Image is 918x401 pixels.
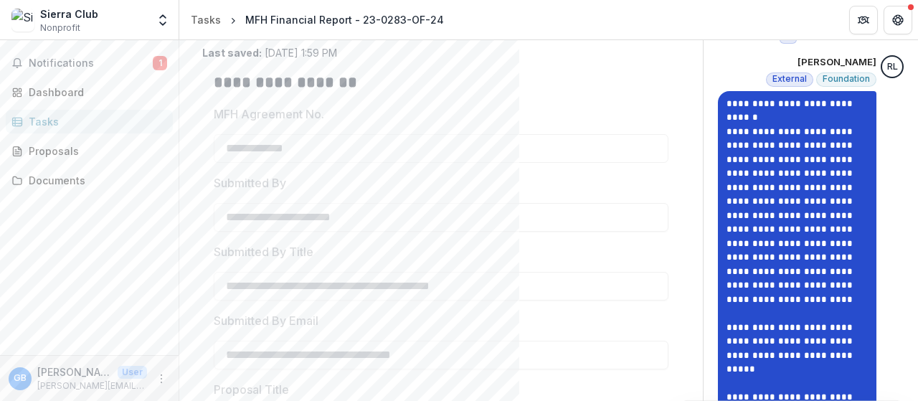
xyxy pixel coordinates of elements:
[191,12,221,27] div: Tasks
[798,55,876,70] p: [PERSON_NAME]
[887,62,898,72] div: Rebekah Lerch
[29,85,161,100] div: Dashboard
[153,370,170,387] button: More
[214,105,324,123] p: MFH Agreement No.
[6,169,173,192] a: Documents
[29,173,161,188] div: Documents
[14,374,27,383] div: Gretchen Waddell Barwick
[6,52,173,75] button: Notifications1
[202,47,262,59] strong: Last saved:
[849,6,878,34] button: Partners
[11,9,34,32] img: Sierra Club
[6,110,173,133] a: Tasks
[214,381,289,398] p: Proposal Title
[40,6,98,22] div: Sierra Club
[245,12,444,27] div: MFH Financial Report - 23-0283-OF-24
[153,6,173,34] button: Open entity switcher
[185,9,450,30] nav: breadcrumb
[772,74,807,84] span: External
[29,57,153,70] span: Notifications
[214,174,286,192] p: Submitted By
[823,74,870,84] span: Foundation
[6,80,173,104] a: Dashboard
[884,6,912,34] button: Get Help
[185,9,227,30] a: Tasks
[29,143,161,159] div: Proposals
[37,379,147,392] p: [PERSON_NAME][EMAIL_ADDRESS][DOMAIN_NAME]
[214,312,318,329] p: Submitted By Email
[153,56,167,70] span: 1
[118,366,147,379] p: User
[37,364,112,379] p: [PERSON_NAME]
[29,114,161,129] div: Tasks
[6,139,173,163] a: Proposals
[214,243,313,260] p: Submitted By Title
[40,22,80,34] span: Nonprofit
[202,45,337,60] p: [DATE] 1:59 PM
